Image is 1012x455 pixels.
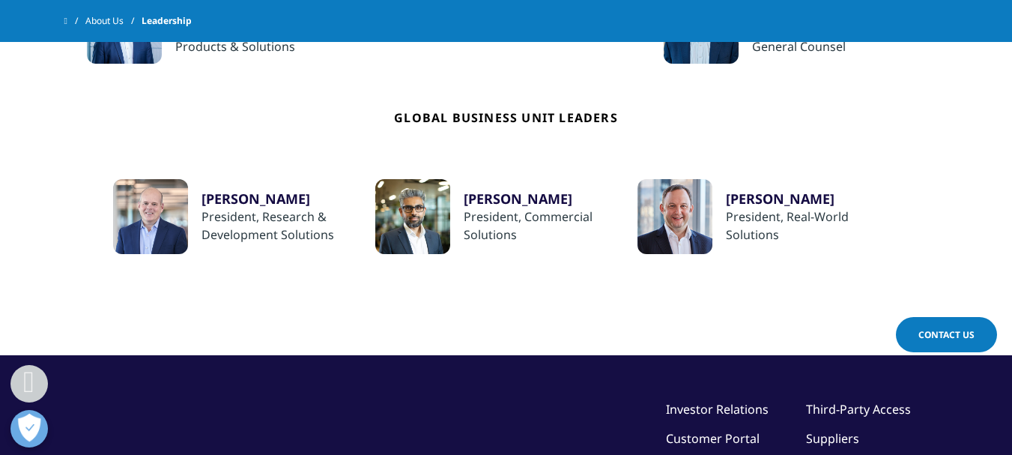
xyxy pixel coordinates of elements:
h4: Global Business Unit Leaders [394,64,618,179]
a: Investor Relations [666,401,769,418]
a: [PERSON_NAME] [726,190,900,208]
span: Contact Us [918,328,975,341]
a: Suppliers [806,430,859,447]
div: President, Research & Development Solutions [202,208,375,244]
a: [PERSON_NAME] [202,190,375,208]
span: Leadership [142,7,192,34]
a: [PERSON_NAME] [464,190,637,208]
div: President, Commercial Solutions [464,208,637,244]
a: Contact Us [896,317,997,352]
button: Open Preferences [10,410,48,448]
a: Customer Portal [666,430,760,447]
div: President, Real-World Solutions [726,208,900,244]
a: About Us [85,7,142,34]
a: Third-Party Access [806,401,911,418]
